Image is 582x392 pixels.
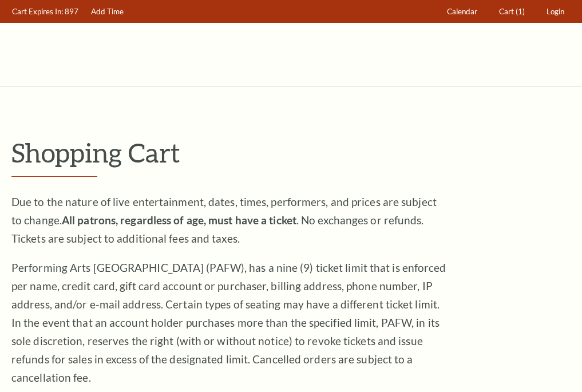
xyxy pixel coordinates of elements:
[447,7,477,16] span: Calendar
[65,7,78,16] span: 897
[541,1,570,23] a: Login
[547,7,564,16] span: Login
[12,7,63,16] span: Cart Expires In:
[442,1,483,23] a: Calendar
[11,259,446,387] p: Performing Arts [GEOGRAPHIC_DATA] (PAFW), has a nine (9) ticket limit that is enforced per name, ...
[86,1,129,23] a: Add Time
[499,7,514,16] span: Cart
[494,1,530,23] a: Cart (1)
[516,7,525,16] span: (1)
[62,213,296,227] strong: All patrons, regardless of age, must have a ticket
[11,138,571,167] p: Shopping Cart
[11,195,437,245] span: Due to the nature of live entertainment, dates, times, performers, and prices are subject to chan...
